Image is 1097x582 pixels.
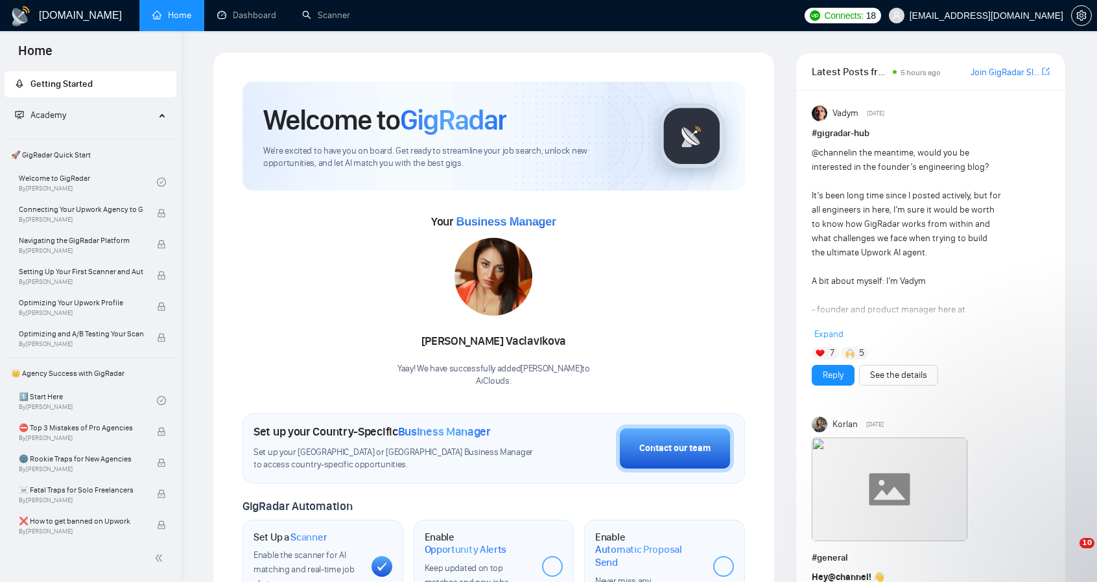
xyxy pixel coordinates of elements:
[454,238,532,316] img: 1687098662386-128.jpg
[892,11,901,20] span: user
[859,365,938,386] button: See the details
[15,110,66,121] span: Academy
[866,419,884,430] span: [DATE]
[157,302,166,311] span: lock
[400,102,506,137] span: GigRadar
[15,79,24,88] span: rocket
[971,65,1039,80] a: Join GigRadar Slack Community
[845,349,855,358] img: 🙌
[812,64,889,80] span: Latest Posts from the GigRadar Community
[19,452,143,465] span: 🌚 Rookie Traps for New Agencies
[157,333,166,342] span: lock
[19,168,157,196] a: Welcome to GigRadarBy[PERSON_NAME]
[824,8,863,23] span: Connects:
[832,106,858,121] span: Vadym
[830,347,834,360] span: 7
[832,417,858,432] span: Korlan
[254,447,541,471] span: Set up your [GEOGRAPHIC_DATA] or [GEOGRAPHIC_DATA] Business Manager to access country-specific op...
[254,531,327,544] h1: Set Up a
[398,425,491,439] span: Business Manager
[901,68,941,77] span: 5 hours ago
[425,531,532,556] h1: Enable
[19,327,143,340] span: Optimizing and A/B Testing Your Scanner for Better Results
[242,499,352,513] span: GigRadar Automation
[812,551,1050,565] h1: # general
[616,425,734,472] button: Contact our team
[812,365,855,386] button: Reply
[19,234,143,247] span: Navigating the GigRadar Platform
[15,110,24,119] span: fund-projection-screen
[5,71,176,97] li: Getting Started
[157,458,166,467] span: lock
[157,178,166,187] span: check-circle
[659,104,724,169] img: gigradar-logo.png
[1072,10,1091,21] span: setting
[157,427,166,436] span: lock
[157,240,166,249] span: lock
[1042,65,1050,78] a: export
[866,8,876,23] span: 18
[154,552,167,565] span: double-left
[639,441,711,456] div: Contact our team
[19,265,143,278] span: Setting Up Your First Scanner and Auto-Bidder
[859,347,864,360] span: 5
[6,142,175,168] span: 🚀 GigRadar Quick Start
[431,215,556,229] span: Your
[263,145,639,170] span: We're excited to have you on board. Get ready to streamline your job search, unlock new opportuni...
[217,10,276,21] a: dashboardDashboard
[19,296,143,309] span: Optimizing Your Upwork Profile
[812,106,827,121] img: Vadym
[397,331,590,353] div: [PERSON_NAME] Vaclavikova
[263,102,506,137] h1: Welcome to
[157,489,166,498] span: lock
[823,368,843,382] a: Reply
[254,425,491,439] h1: Set up your Country-Specific
[1079,538,1094,548] span: 10
[19,247,143,255] span: By [PERSON_NAME]
[812,147,850,158] span: @channel
[816,349,825,358] img: ❤️
[19,528,143,535] span: By [PERSON_NAME]
[425,543,507,556] span: Opportunity Alerts
[1071,10,1092,21] a: setting
[19,483,143,496] span: ☠️ Fatal Traps for Solo Freelancers
[19,340,143,348] span: By [PERSON_NAME]
[6,360,175,386] span: 👑 Agency Success with GigRadar
[870,368,927,382] a: See the details
[157,396,166,405] span: check-circle
[595,543,703,568] span: Automatic Proposal Send
[157,209,166,218] span: lock
[1071,5,1092,26] button: setting
[19,421,143,434] span: ⛔ Top 3 Mistakes of Pro Agencies
[19,309,143,317] span: By [PERSON_NAME]
[157,271,166,280] span: lock
[19,216,143,224] span: By [PERSON_NAME]
[810,10,820,21] img: upwork-logo.png
[8,41,63,69] span: Home
[812,417,827,432] img: Korlan
[302,10,350,21] a: searchScanner
[812,126,1050,141] h1: # gigradar-hub
[456,215,556,228] span: Business Manager
[19,386,157,415] a: 1️⃣ Start HereBy[PERSON_NAME]
[1042,66,1050,76] span: export
[1053,538,1084,569] iframe: Intercom live chat
[30,110,66,121] span: Academy
[867,108,884,119] span: [DATE]
[397,363,590,388] div: Yaay! We have successfully added [PERSON_NAME] to
[397,375,590,388] p: AiClouds .
[10,6,31,27] img: logo
[19,203,143,216] span: Connecting Your Upwork Agency to GigRadar
[19,434,143,442] span: By [PERSON_NAME]
[814,329,843,340] span: Expand
[19,278,143,286] span: By [PERSON_NAME]
[812,146,1002,545] div: in the meantime, would you be interested in the founder’s engineering blog? It’s been long time s...
[19,496,143,504] span: By [PERSON_NAME]
[595,531,703,569] h1: Enable
[290,531,327,544] span: Scanner
[157,520,166,530] span: lock
[30,78,93,89] span: Getting Started
[812,437,967,541] img: F09LD3HAHMJ-Coffee%20chat%20round%202.gif
[19,515,143,528] span: ❌ How to get banned on Upwork
[152,10,191,21] a: homeHome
